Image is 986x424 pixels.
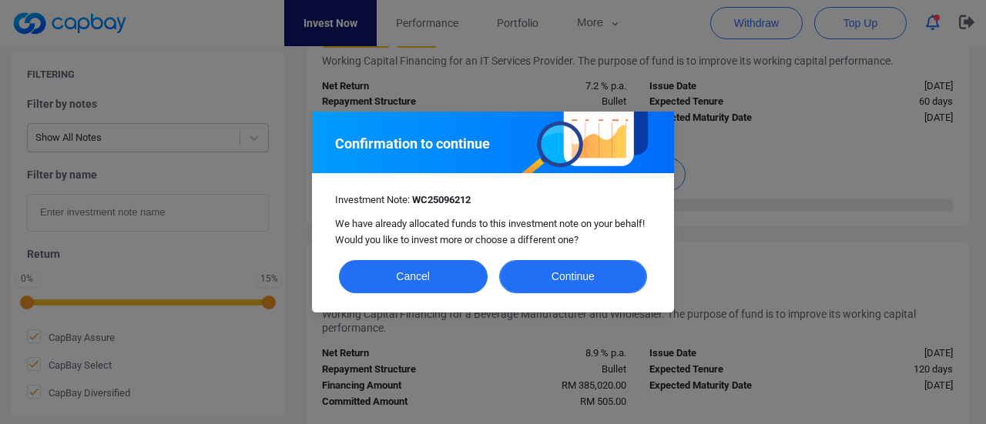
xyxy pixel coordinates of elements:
button: Cancel [339,260,488,293]
span: Investment Note: [335,194,471,205]
p: We have already allocated funds to this investment note on your behalf! Would you like to invest ... [335,216,651,249]
button: Continue [499,260,648,293]
span: WC25096212 [412,194,471,205]
h4: Confirmation to continue [335,135,651,153]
